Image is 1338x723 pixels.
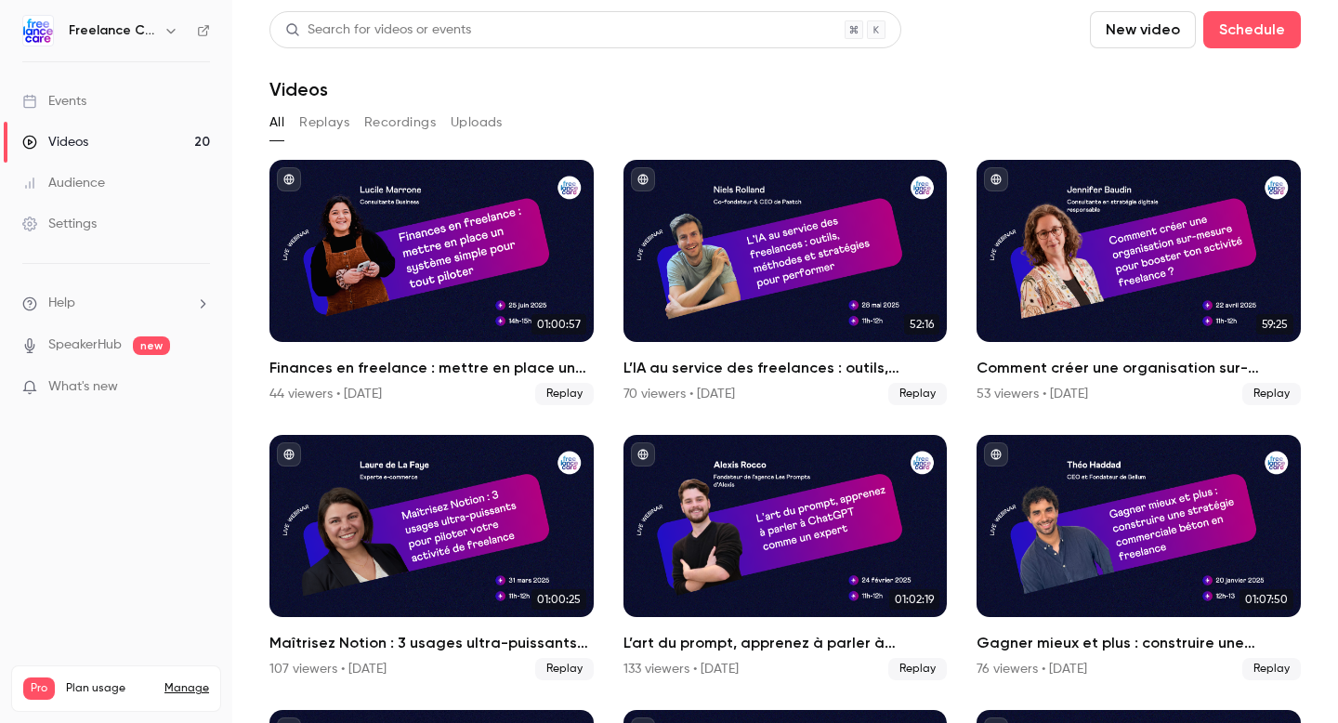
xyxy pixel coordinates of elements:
span: Replay [535,658,594,680]
li: L’art du prompt, apprenez à parler à ChatGPT comme un expert [623,435,948,680]
button: Uploads [451,108,503,138]
span: new [133,336,170,355]
button: New video [1090,11,1196,48]
h2: Maîtrisez Notion : 3 usages ultra-puissants pour piloter votre activité de freelance [269,632,594,654]
h2: L’IA au service des freelances : outils, méthodes et stratégies pour performer [623,357,948,379]
button: published [277,167,301,191]
li: Finances en freelance : mettre en place un système simple pour tout piloter [269,160,594,405]
a: 01:00:57Finances en freelance : mettre en place un système simple pour tout piloter44 viewers • [... [269,160,594,405]
span: Plan usage [66,681,153,696]
a: 01:00:25Maîtrisez Notion : 3 usages ultra-puissants pour piloter votre activité de freelance107 v... [269,435,594,680]
span: Replay [888,658,947,680]
div: 107 viewers • [DATE] [269,660,387,678]
img: Freelance Care [23,16,53,46]
div: Events [22,92,86,111]
button: Replays [299,108,349,138]
h2: Gagner mieux et plus : construire une stratégie commerciale béton en freelance [977,632,1301,654]
li: Maîtrisez Notion : 3 usages ultra-puissants pour piloter votre activité de freelance [269,435,594,680]
a: 01:07:50Gagner mieux et plus : construire une stratégie commerciale béton en freelance76 viewers ... [977,435,1301,680]
li: L’IA au service des freelances : outils, méthodes et stratégies pour performer [623,160,948,405]
button: published [984,442,1008,467]
a: Manage [164,681,209,696]
section: Videos [269,11,1301,712]
div: Settings [22,215,97,233]
span: 01:07:50 [1240,589,1293,610]
button: Recordings [364,108,436,138]
button: All [269,108,284,138]
h2: L’art du prompt, apprenez à parler à ChatGPT comme un expert [623,632,948,654]
a: SpeakerHub [48,335,122,355]
iframe: Noticeable Trigger [188,379,210,396]
span: 01:00:25 [531,589,586,610]
button: Schedule [1203,11,1301,48]
li: Gagner mieux et plus : construire une stratégie commerciale béton en freelance [977,435,1301,680]
span: Replay [1242,383,1301,405]
button: published [631,167,655,191]
span: Pro [23,677,55,700]
a: 52:16L’IA au service des freelances : outils, méthodes et stratégies pour performer70 viewers • [... [623,160,948,405]
span: Replay [888,383,947,405]
h1: Videos [269,78,328,100]
div: 53 viewers • [DATE] [977,385,1088,403]
span: Help [48,294,75,313]
a: 59:25Comment créer une organisation sur-mesure pour booster ton activité freelance ?53 viewers • ... [977,160,1301,405]
span: 01:02:19 [889,589,939,610]
span: What's new [48,377,118,397]
span: 59:25 [1256,314,1293,335]
li: Comment créer une organisation sur-mesure pour booster ton activité freelance ? [977,160,1301,405]
div: 70 viewers • [DATE] [623,385,735,403]
span: 01:00:57 [531,314,586,335]
button: published [277,442,301,467]
div: 76 viewers • [DATE] [977,660,1087,678]
a: 01:02:19L’art du prompt, apprenez à parler à ChatGPT comme un expert133 viewers • [DATE]Replay [623,435,948,680]
div: Search for videos or events [285,20,471,40]
span: Replay [535,383,594,405]
div: 44 viewers • [DATE] [269,385,382,403]
span: 52:16 [904,314,939,335]
button: published [984,167,1008,191]
div: 133 viewers • [DATE] [623,660,739,678]
div: Audience [22,174,105,192]
h2: Comment créer une organisation sur-mesure pour booster ton activité freelance ? [977,357,1301,379]
h6: Freelance Care [69,21,156,40]
span: Replay [1242,658,1301,680]
li: help-dropdown-opener [22,294,210,313]
h2: Finances en freelance : mettre en place un système simple pour tout piloter [269,357,594,379]
div: Videos [22,133,88,151]
button: published [631,442,655,467]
